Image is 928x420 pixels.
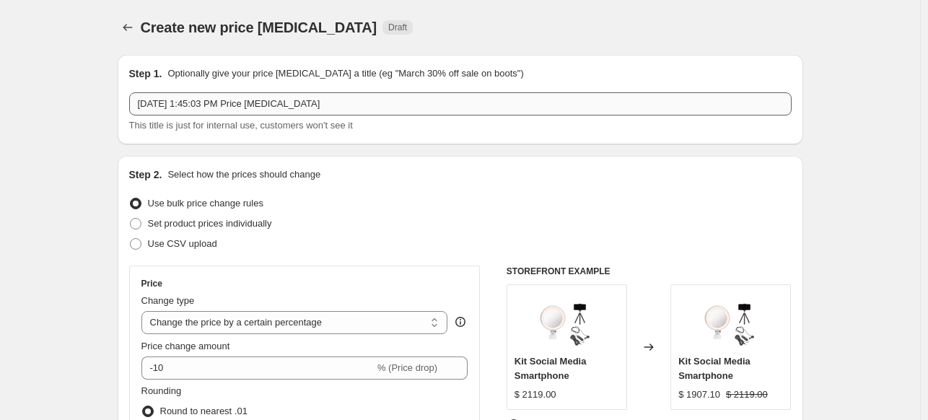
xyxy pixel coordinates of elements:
span: Kit Social Media Smartphone [678,356,750,381]
span: Use bulk price change rules [148,198,263,209]
h3: Price [141,278,162,289]
p: Optionally give your price [MEDICAL_DATA] a title (eg "March 30% off sale on boots") [167,66,523,81]
div: help [453,315,468,329]
span: Rounding [141,385,182,396]
span: Create new price [MEDICAL_DATA] [141,19,377,35]
span: Round to nearest .01 [160,406,248,416]
span: Use CSV upload [148,238,217,249]
span: % (Price drop) [377,362,437,373]
h2: Step 1. [129,66,162,81]
span: Set product prices individually [148,218,272,229]
div: $ 1907.10 [678,388,720,402]
button: Price change jobs [118,17,138,38]
strike: $ 2119.00 [726,388,768,402]
span: Price change amount [141,341,230,351]
input: -15 [141,356,375,380]
div: $ 2119.00 [515,388,556,402]
span: Kit Social Media Smartphone [515,356,587,381]
img: kit3_80x.png [538,292,595,350]
img: kit3_80x.png [702,292,760,350]
input: 30% off holiday sale [129,92,792,115]
h6: STOREFRONT EXAMPLE [507,266,792,277]
span: Draft [388,22,407,33]
span: This title is just for internal use, customers won't see it [129,120,353,131]
span: Change type [141,295,195,306]
h2: Step 2. [129,167,162,182]
p: Select how the prices should change [167,167,320,182]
